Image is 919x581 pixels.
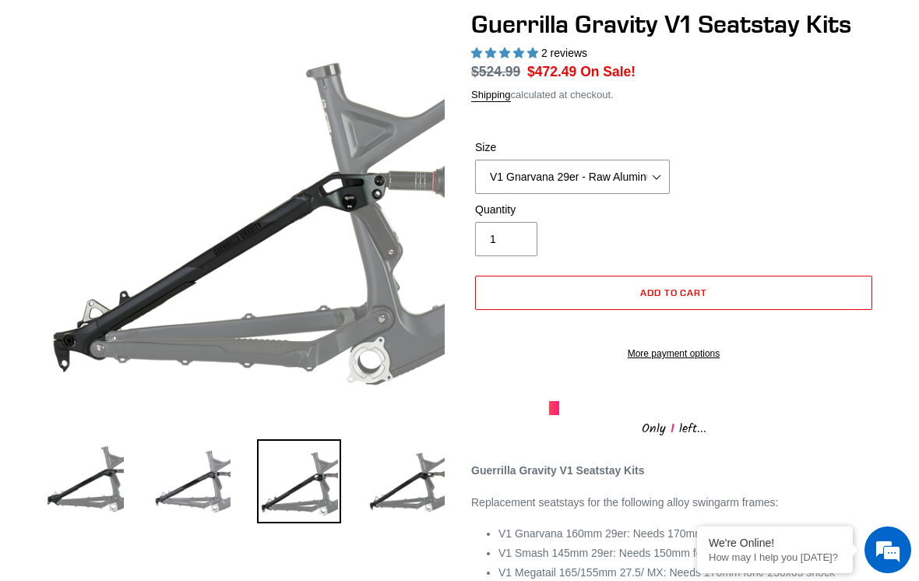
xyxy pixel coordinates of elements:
label: Size [475,139,670,156]
div: Chat with us now [104,87,285,107]
span: Add to cart [640,287,708,298]
span: We're online! [90,185,215,342]
div: We're Online! [709,537,841,549]
img: Load image into Gallery viewer, Guerrilla Gravity V1 Seatstay Kits [150,439,234,523]
button: Add to cart [475,276,872,310]
textarea: Type your message and hit 'Enter' [8,403,297,457]
div: Navigation go back [17,86,40,109]
span: $472.49 [527,64,576,79]
p: How may I help you today? [709,551,841,563]
img: Load image into Gallery viewer, Guerrilla Gravity V1 Seatstay Kits [43,439,127,523]
div: Minimize live chat window [255,8,293,45]
label: Quantity [475,202,670,218]
li: V1 Megatail 165/155mm 27.5/ MX: Needs 170mm fork/ 230x65 shock [498,565,876,581]
div: Only left... [549,415,798,439]
img: Load image into Gallery viewer, Guerrilla Gravity V1 Seatstay Kits [364,439,449,523]
a: More payment options [475,347,872,361]
span: 5.00 stars [471,47,541,59]
li: V1 Smash 145mm 29er: Needs 150mm fork/ 230x60 shock [498,545,876,562]
img: Load image into Gallery viewer, Guerrilla Gravity V1 Seatstay Kits [257,439,341,523]
li: V1 Gnarvana 160mm 29er: Needs 170mm fork/ 230x65 shock [498,526,876,542]
a: Shipping [471,89,511,102]
img: d_696896380_company_1647369064580_696896380 [50,78,89,117]
span: On Sale! [580,62,636,82]
s: $524.99 [471,64,520,79]
p: Replacement seatstays for the following alloy swingarm frames: [471,495,876,511]
div: calculated at checkout. [471,87,876,103]
span: 1 [666,419,679,438]
h1: Guerrilla Gravity V1 Seatstay Kits [471,9,876,39]
span: 2 reviews [541,47,587,59]
strong: Guerrilla Gravity V1 Seatstay Kits [471,464,645,477]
